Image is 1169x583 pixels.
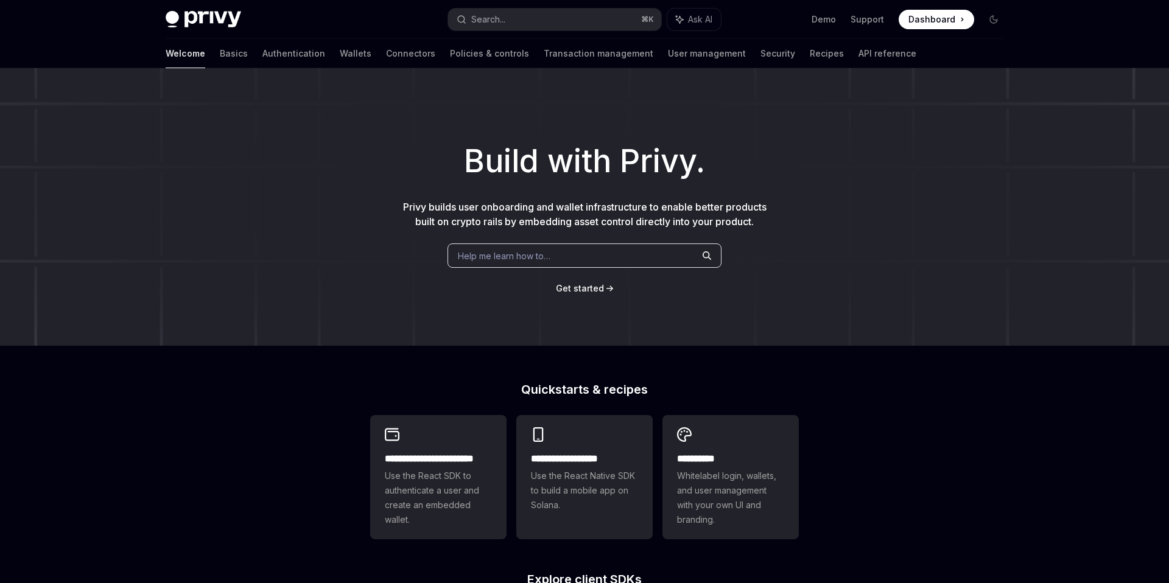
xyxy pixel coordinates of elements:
a: API reference [858,39,916,68]
span: Ask AI [688,13,712,26]
span: Dashboard [908,13,955,26]
a: Welcome [166,39,205,68]
a: User management [668,39,746,68]
a: **** *****Whitelabel login, wallets, and user management with your own UI and branding. [662,415,799,539]
span: Use the React Native SDK to build a mobile app on Solana. [531,469,638,512]
a: Transaction management [544,39,653,68]
div: Search... [471,12,505,27]
button: Ask AI [667,9,721,30]
span: Whitelabel login, wallets, and user management with your own UI and branding. [677,469,784,527]
a: Wallets [340,39,371,68]
a: Basics [220,39,248,68]
a: Security [760,39,795,68]
button: Toggle dark mode [984,10,1003,29]
span: Help me learn how to… [458,250,550,262]
button: Search...⌘K [448,9,661,30]
a: Demo [812,13,836,26]
a: Authentication [262,39,325,68]
a: Get started [556,282,604,295]
a: Policies & controls [450,39,529,68]
span: ⌘ K [641,15,654,24]
a: Connectors [386,39,435,68]
span: Use the React SDK to authenticate a user and create an embedded wallet. [385,469,492,527]
img: dark logo [166,11,241,28]
span: Get started [556,283,604,293]
a: Support [851,13,884,26]
h1: Build with Privy. [19,138,1150,185]
a: Recipes [810,39,844,68]
span: Privy builds user onboarding and wallet infrastructure to enable better products built on crypto ... [403,201,767,228]
a: Dashboard [899,10,974,29]
a: **** **** **** ***Use the React Native SDK to build a mobile app on Solana. [516,415,653,539]
h2: Quickstarts & recipes [370,383,799,396]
